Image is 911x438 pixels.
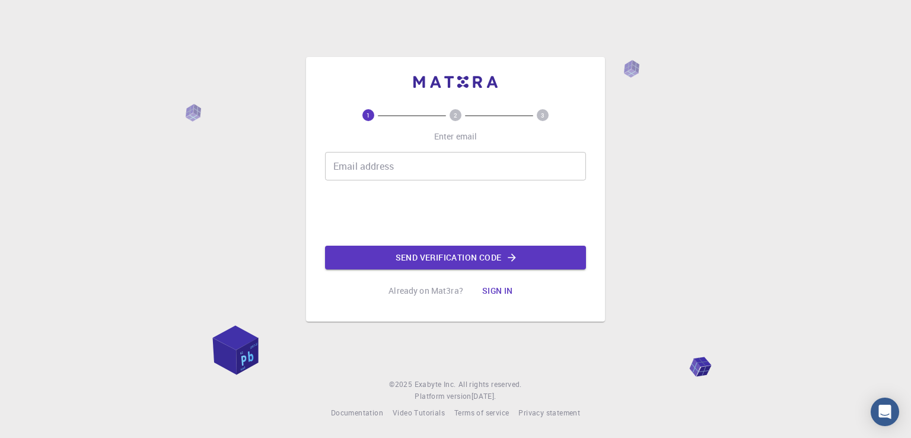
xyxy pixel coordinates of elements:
button: Send verification code [325,246,586,269]
span: Documentation [331,408,383,417]
a: Video Tutorials [393,407,445,419]
div: Open Intercom Messenger [871,398,899,426]
a: Privacy statement [518,407,580,419]
a: Documentation [331,407,383,419]
button: Sign in [473,279,523,303]
span: Terms of service [454,408,509,417]
span: [DATE] . [472,391,496,401]
a: [DATE]. [472,391,496,402]
a: Terms of service [454,407,509,419]
span: Video Tutorials [393,408,445,417]
span: All rights reserved. [458,379,522,391]
a: Exabyte Inc. [415,379,456,391]
span: Platform version [415,391,471,402]
text: 1 [367,111,370,119]
text: 2 [454,111,457,119]
text: 3 [541,111,544,119]
span: Exabyte Inc. [415,379,456,389]
span: © 2025 [389,379,414,391]
p: Enter email [434,131,477,142]
p: Already on Mat3ra? [388,285,463,297]
span: Privacy statement [518,408,580,417]
iframe: reCAPTCHA [365,190,546,236]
